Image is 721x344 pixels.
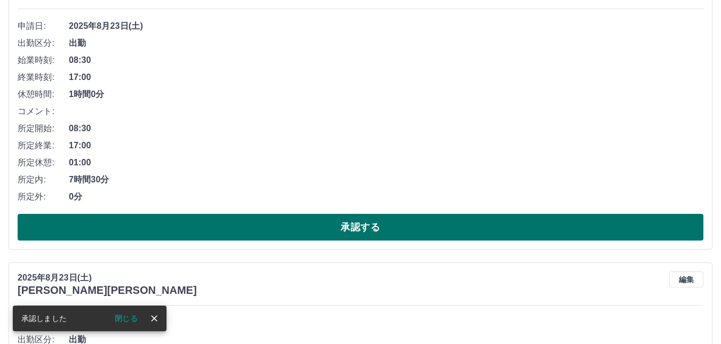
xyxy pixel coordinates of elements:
button: 閉じる [106,310,146,326]
span: 出勤 [69,37,703,50]
span: 7時間30分 [69,173,703,186]
button: close [146,310,162,326]
h3: [PERSON_NAME][PERSON_NAME] [18,284,197,297]
span: 申請日: [18,20,69,33]
span: 2025年8月23日(土) [69,316,703,329]
span: 所定休憩: [18,156,69,169]
span: 所定外: [18,190,69,203]
span: 0分 [69,190,703,203]
span: 出勤区分: [18,37,69,50]
p: 2025年8月23日(土) [18,271,197,284]
span: 08:30 [69,54,703,67]
span: 始業時刻: [18,54,69,67]
span: 1時間0分 [69,88,703,101]
span: コメント: [18,105,69,118]
span: 17:00 [69,139,703,152]
span: 所定終業: [18,139,69,152]
span: 休憩時間: [18,88,69,101]
div: 承認しました [21,309,67,328]
span: 01:00 [69,156,703,169]
button: 承認する [18,214,703,241]
span: 17:00 [69,71,703,84]
span: 2025年8月23日(土) [69,20,703,33]
span: 所定内: [18,173,69,186]
button: 編集 [669,271,703,287]
span: 08:30 [69,122,703,135]
span: 所定開始: [18,122,69,135]
span: 終業時刻: [18,71,69,84]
